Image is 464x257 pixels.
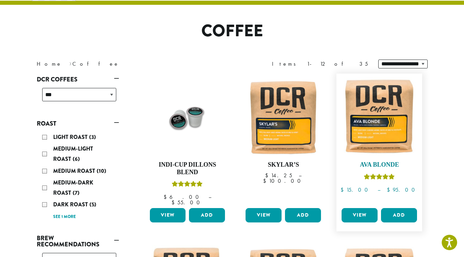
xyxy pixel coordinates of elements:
[246,208,282,222] a: View
[148,77,227,205] a: Indi-Cup Dillons BlendRated 5.00 out of 5
[90,201,96,208] span: (5)
[263,177,269,184] span: $
[37,118,119,129] a: Roast
[378,186,380,193] span: –
[32,21,433,41] h1: Coffee
[164,193,202,201] bdi: 6.00
[265,172,292,179] bdi: 14.25
[340,161,419,169] h4: Ava Blonde
[97,167,106,175] span: (10)
[37,60,222,68] nav: Breadcrumb
[89,133,96,141] span: (3)
[37,129,119,224] div: Roast
[37,74,119,85] a: DCR Coffees
[364,173,395,183] div: Rated 5.00 out of 5
[73,155,80,163] span: (6)
[299,172,301,179] span: –
[37,60,62,67] a: Home
[53,167,97,175] span: Medium Roast
[150,208,186,222] a: View
[341,186,371,193] bdi: 15.00
[387,186,393,193] span: $
[340,77,419,156] img: Ava-Blonde-12oz-1-300x300.jpg
[53,214,76,220] a: See 1 more
[265,172,271,179] span: $
[37,85,119,110] div: DCR Coffees
[272,60,368,68] div: Items 1-12 of 35
[148,161,227,176] h4: Indi-Cup Dillons Blend
[69,57,72,68] span: ›
[171,199,177,206] span: $
[244,77,323,156] img: Skylars-12oz-300x300.jpg
[341,186,346,193] span: $
[285,208,321,222] button: Add
[53,201,90,208] span: Dark Roast
[37,232,119,250] a: Brew Recommendations
[148,77,227,156] img: 75CT-INDI-CUP-1.jpg
[53,179,93,197] span: Medium-Dark Roast
[172,180,203,190] div: Rated 5.00 out of 5
[244,77,323,205] a: Skylar’s
[387,186,418,193] bdi: 95.00
[73,189,80,197] span: (7)
[189,208,225,222] button: Add
[381,208,417,222] button: Add
[340,77,419,205] a: Ava BlondeRated 5.00 out of 5
[53,133,89,141] span: Light Roast
[263,177,304,184] bdi: 100.00
[53,145,93,163] span: Medium-Light Roast
[244,161,323,169] h4: Skylar’s
[164,193,169,201] span: $
[342,208,378,222] a: View
[171,199,203,206] bdi: 55.00
[209,193,211,201] span: –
